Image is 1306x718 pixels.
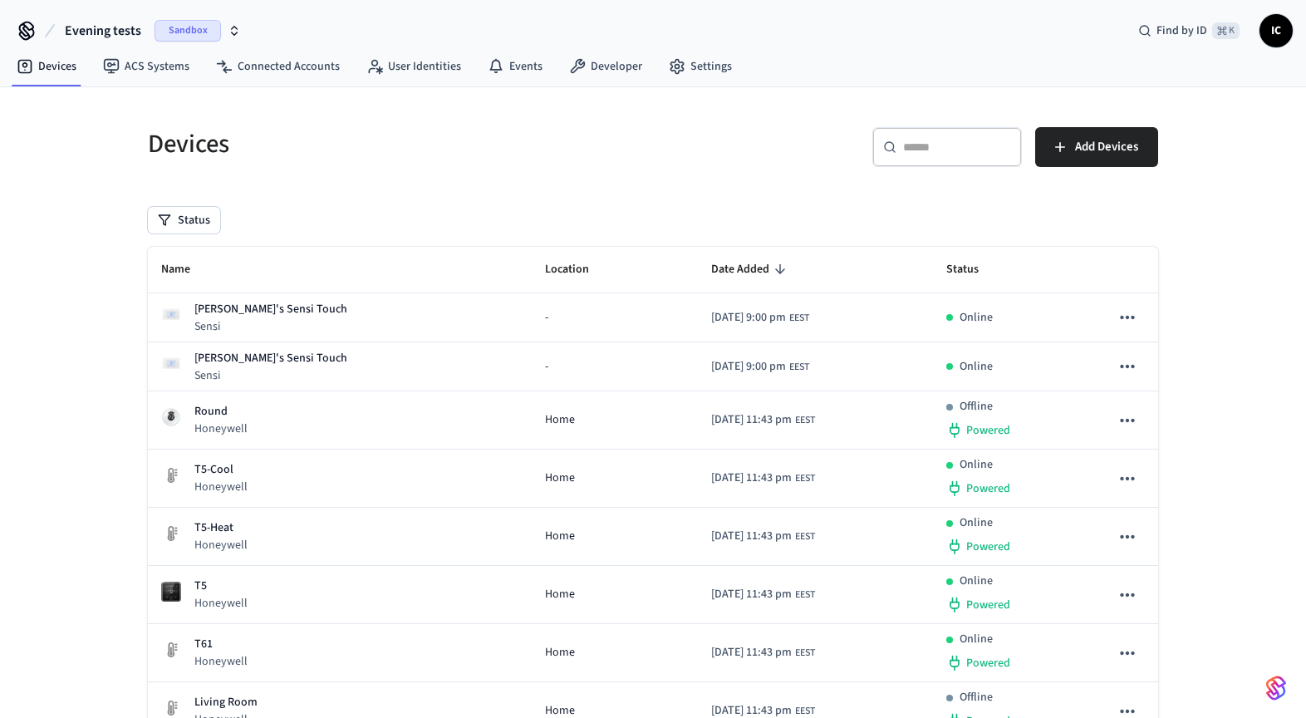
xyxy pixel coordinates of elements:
span: - [545,358,548,376]
span: Home [545,586,575,603]
span: Status [946,257,1000,283]
span: IC [1261,16,1291,46]
p: Honeywell [194,595,248,612]
span: EEST [795,413,815,428]
img: thermostat_fallback [161,640,181,660]
div: Europe/Kiev [711,358,809,376]
span: Evening tests [65,21,141,41]
span: EEST [795,529,815,544]
span: Powered [966,422,1010,439]
span: EEST [789,311,809,326]
h5: Devices [148,127,643,161]
p: Offline [960,398,993,416]
p: Honeywell [194,420,248,437]
p: T5-Cool [194,461,248,479]
img: thermostat_fallback [161,698,181,718]
p: Online [960,309,993,327]
div: Europe/Kiev [711,528,815,545]
p: Sensi [194,367,347,384]
p: Sensi [194,318,347,335]
a: Settings [655,52,745,81]
button: Add Devices [1035,127,1158,167]
img: Sensi Smart Thermostat (White) [161,304,181,324]
span: EEST [795,646,815,661]
div: Europe/Kiev [711,586,815,603]
span: [DATE] 11:43 pm [711,528,792,545]
p: Living Room [194,694,258,711]
span: [DATE] 11:43 pm [711,644,792,661]
p: Honeywell [194,537,248,553]
span: Home [545,411,575,429]
span: [DATE] 9:00 pm [711,309,786,327]
p: Honeywell [194,479,248,495]
p: Online [960,514,993,532]
a: ACS Systems [90,52,203,81]
span: ⌘ K [1212,22,1240,39]
p: Online [960,631,993,648]
span: Home [545,528,575,545]
p: [PERSON_NAME]'s Sensi Touch [194,350,347,367]
span: EEST [795,588,815,602]
img: thermostat_fallback [161,465,181,485]
span: [DATE] 9:00 pm [711,358,786,376]
a: Devices [3,52,90,81]
span: Name [161,257,212,283]
div: Find by ID⌘ K [1125,16,1253,46]
button: Status [148,207,220,234]
a: User Identities [353,52,474,81]
span: EEST [789,360,809,375]
p: T61 [194,636,248,653]
span: Sandbox [155,20,221,42]
span: Powered [966,480,1010,497]
button: IC [1259,14,1293,47]
span: - [545,309,548,327]
img: thermostat_fallback [161,524,181,543]
div: Europe/Kiev [711,309,809,327]
img: honeywell_round [161,407,181,427]
span: Home [545,644,575,661]
p: Online [960,358,993,376]
img: SeamLogoGradient.69752ec5.svg [1266,675,1286,701]
span: [DATE] 11:43 pm [711,470,792,487]
p: [PERSON_NAME]'s Sensi Touch [194,301,347,318]
p: Offline [960,689,993,706]
span: EEST [795,471,815,486]
span: Date Added [711,257,791,283]
span: Add Devices [1075,136,1138,158]
span: Powered [966,538,1010,555]
img: Sensi Smart Thermostat (White) [161,353,181,373]
div: Europe/Kiev [711,411,815,429]
span: Powered [966,597,1010,613]
p: Honeywell [194,653,248,670]
p: T5-Heat [194,519,248,537]
p: Online [960,573,993,590]
img: honeywell_t5t6 [161,582,181,602]
span: Location [545,257,611,283]
span: [DATE] 11:43 pm [711,411,792,429]
div: Europe/Kiev [711,644,815,661]
p: T5 [194,578,248,595]
div: Europe/Kiev [711,470,815,487]
a: Connected Accounts [203,52,353,81]
span: Find by ID [1156,22,1207,39]
a: Events [474,52,556,81]
p: Round [194,403,248,420]
span: Powered [966,655,1010,671]
p: Online [960,456,993,474]
span: [DATE] 11:43 pm [711,586,792,603]
a: Developer [556,52,655,81]
span: Home [545,470,575,487]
